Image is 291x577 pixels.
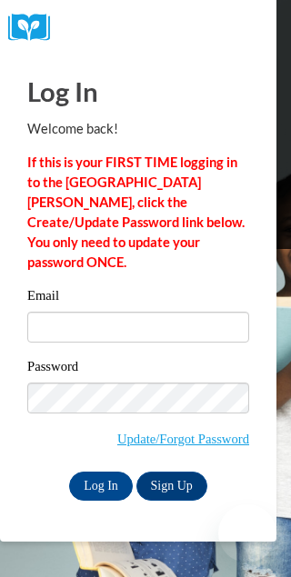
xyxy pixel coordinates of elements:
img: Logo brand [8,14,63,42]
strong: If this is your FIRST TIME logging in to the [GEOGRAPHIC_DATA][PERSON_NAME], click the Create/Upd... [27,154,245,270]
label: Password [27,360,249,378]
a: COX Campus [8,14,254,42]
a: Update/Forgot Password [117,432,249,446]
label: Email [27,289,249,307]
h1: Log In [27,73,249,110]
p: Welcome back! [27,119,249,139]
iframe: Button to launch messaging window [218,504,276,562]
